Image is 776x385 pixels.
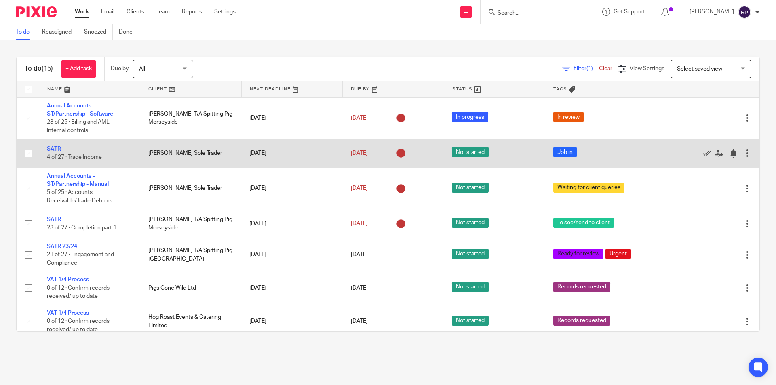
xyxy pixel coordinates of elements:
[119,24,139,40] a: Done
[614,9,645,15] span: Get Support
[101,8,114,16] a: Email
[351,150,368,156] span: [DATE]
[703,149,715,157] a: Mark as done
[574,66,599,72] span: Filter
[139,66,145,72] span: All
[61,60,96,78] a: + Add task
[553,316,610,326] span: Records requested
[241,238,343,271] td: [DATE]
[47,277,89,282] a: VAT 1/4 Process
[47,173,109,187] a: Annual Accounts – ST/Partnership - Manual
[630,66,664,72] span: View Settings
[586,66,593,72] span: (1)
[47,318,110,332] span: 0 of 12 · Confirm records received/ up to date
[241,209,343,238] td: [DATE]
[140,238,242,271] td: [PERSON_NAME] T/A Spitting Pig [GEOGRAPHIC_DATA]
[452,218,489,228] span: Not started
[42,24,78,40] a: Reassigned
[351,252,368,258] span: [DATE]
[452,316,489,326] span: Not started
[351,115,368,121] span: [DATE]
[553,282,610,292] span: Records requested
[140,97,242,139] td: [PERSON_NAME] T/A Spitting Pig Merseyside
[553,218,614,228] span: To see/send to client
[241,271,343,305] td: [DATE]
[47,119,113,133] span: 23 of 25 · Billing and AML - Internal controls
[241,305,343,338] td: [DATE]
[47,103,113,117] a: Annual Accounts – ST/Partnership - Software
[47,310,89,316] a: VAT 1/4 Process
[351,221,368,227] span: [DATE]
[42,65,53,72] span: (15)
[16,24,36,40] a: To do
[241,139,343,168] td: [DATE]
[241,97,343,139] td: [DATE]
[16,6,57,17] img: Pixie
[140,271,242,305] td: Pigs Gone Wild Ltd
[47,155,102,160] span: 4 of 27 · Trade Income
[47,285,110,299] span: 0 of 12 · Confirm records received/ up to date
[553,112,584,122] span: In review
[599,66,612,72] a: Clear
[111,65,129,73] p: Due by
[214,8,236,16] a: Settings
[47,252,114,266] span: 21 of 27 · Engagement and Compliance
[605,249,631,259] span: Urgent
[75,8,89,16] a: Work
[182,8,202,16] a: Reports
[140,209,242,238] td: [PERSON_NAME] T/A Spitting Pig Merseyside
[677,66,722,72] span: Select saved view
[452,183,489,193] span: Not started
[553,183,624,193] span: Waiting for client queries
[452,282,489,292] span: Not started
[47,244,77,249] a: SATR 23/24
[351,319,368,324] span: [DATE]
[84,24,113,40] a: Snoozed
[738,6,751,19] img: svg%3E
[140,139,242,168] td: [PERSON_NAME] Sole Trader
[156,8,170,16] a: Team
[452,112,488,122] span: In progress
[690,8,734,16] p: [PERSON_NAME]
[553,87,567,91] span: Tags
[497,10,569,17] input: Search
[351,285,368,291] span: [DATE]
[47,146,61,152] a: SATR
[47,190,112,204] span: 5 of 25 · Accounts Receivable/Trade Debtors
[47,217,61,222] a: SATR
[140,305,242,338] td: Hog Roast Events & Catering Limited
[140,168,242,209] td: [PERSON_NAME] Sole Trader
[553,249,603,259] span: Ready for review
[127,8,144,16] a: Clients
[25,65,53,73] h1: To do
[452,249,489,259] span: Not started
[452,147,489,157] span: Not started
[241,168,343,209] td: [DATE]
[47,225,116,231] span: 23 of 27 · Completion part 1
[351,185,368,191] span: [DATE]
[553,147,577,157] span: Job in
